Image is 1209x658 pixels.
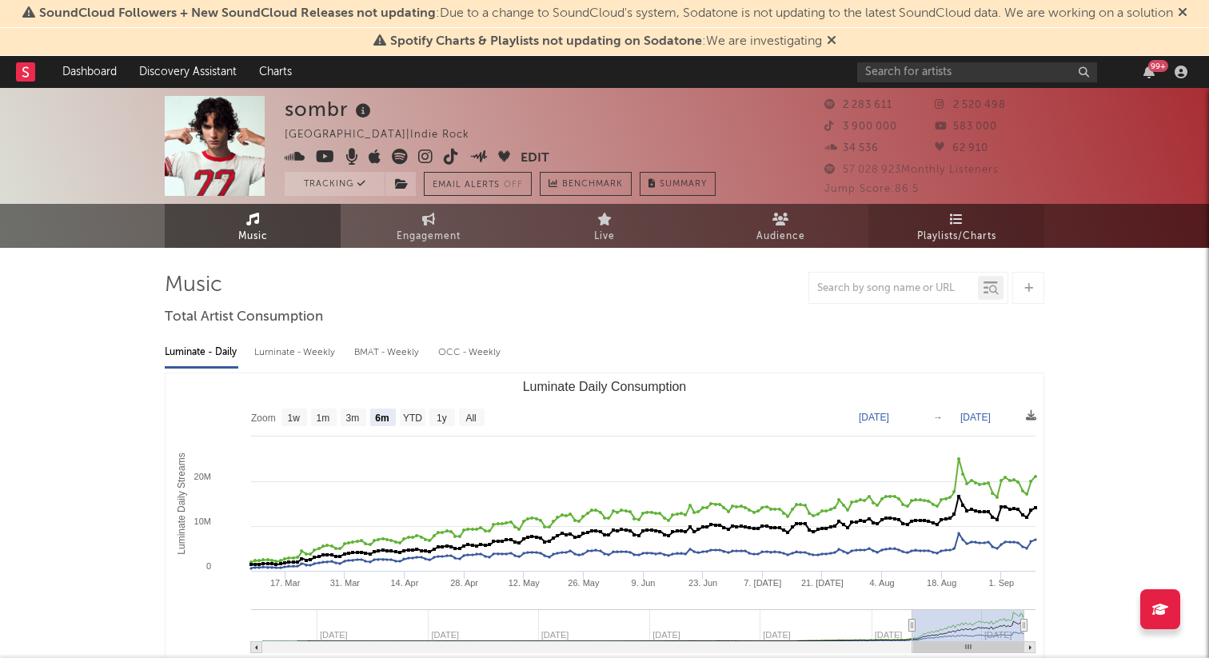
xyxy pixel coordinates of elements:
[857,62,1097,82] input: Search for artists
[270,578,301,588] text: 17. Mar
[859,412,889,423] text: [DATE]
[1148,60,1168,72] div: 99 +
[391,578,419,588] text: 14. Apr
[248,56,303,88] a: Charts
[688,578,717,588] text: 23. Jun
[165,339,238,366] div: Luminate - Daily
[632,578,656,588] text: 9. Jun
[390,35,702,48] span: Spotify Charts & Playlists not updating on Sodatone
[1143,66,1155,78] button: 99+
[933,412,943,423] text: →
[437,413,447,424] text: 1y
[801,578,844,588] text: 21. [DATE]
[450,578,478,588] text: 28. Apr
[744,578,781,588] text: 7. [DATE]
[935,122,997,132] span: 583 000
[935,143,988,154] span: 62 910
[128,56,248,88] a: Discovery Assistant
[927,578,956,588] text: 18. Aug
[521,149,549,169] button: Edit
[375,413,389,424] text: 6m
[165,204,341,248] a: Music
[341,204,517,248] a: Engagement
[824,122,897,132] span: 3 900 000
[517,204,692,248] a: Live
[1178,7,1187,20] span: Dismiss
[504,181,523,189] em: Off
[640,172,716,196] button: Summary
[206,561,211,571] text: 0
[165,308,323,327] span: Total Artist Consumption
[824,100,892,110] span: 2 283 611
[868,204,1044,248] a: Playlists/Charts
[540,172,632,196] a: Benchmark
[288,413,301,424] text: 1w
[827,35,836,48] span: Dismiss
[390,35,822,48] span: : We are investigating
[824,184,919,194] span: Jump Score: 86.5
[935,100,1006,110] span: 2 520 498
[397,227,461,246] span: Engagement
[403,413,422,424] text: YTD
[285,172,385,196] button: Tracking
[194,472,211,481] text: 20M
[346,413,360,424] text: 3m
[39,7,1173,20] span: : Due to a change to SoundCloud's system, Sodatone is not updating to the latest SoundCloud data....
[756,227,805,246] span: Audience
[824,165,999,175] span: 57 028 923 Monthly Listeners
[465,413,476,424] text: All
[251,413,276,424] text: Zoom
[562,175,623,194] span: Benchmark
[824,143,879,154] span: 34 536
[285,126,488,145] div: [GEOGRAPHIC_DATA] | Indie Rock
[51,56,128,88] a: Dashboard
[692,204,868,248] a: Audience
[424,172,532,196] button: Email AlertsOff
[330,578,361,588] text: 31. Mar
[194,516,211,526] text: 10M
[809,282,978,295] input: Search by song name or URL
[988,578,1014,588] text: 1. Sep
[354,339,422,366] div: BMAT - Weekly
[176,453,187,554] text: Luminate Daily Streams
[917,227,996,246] span: Playlists/Charts
[660,180,707,189] span: Summary
[317,413,330,424] text: 1m
[238,227,268,246] span: Music
[594,227,615,246] span: Live
[285,96,375,122] div: sombr
[869,578,894,588] text: 4. Aug
[254,339,338,366] div: Luminate - Weekly
[960,412,991,423] text: [DATE]
[509,578,541,588] text: 12. May
[523,380,687,393] text: Luminate Daily Consumption
[438,339,502,366] div: OCC - Weekly
[39,7,436,20] span: SoundCloud Followers + New SoundCloud Releases not updating
[568,578,600,588] text: 26. May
